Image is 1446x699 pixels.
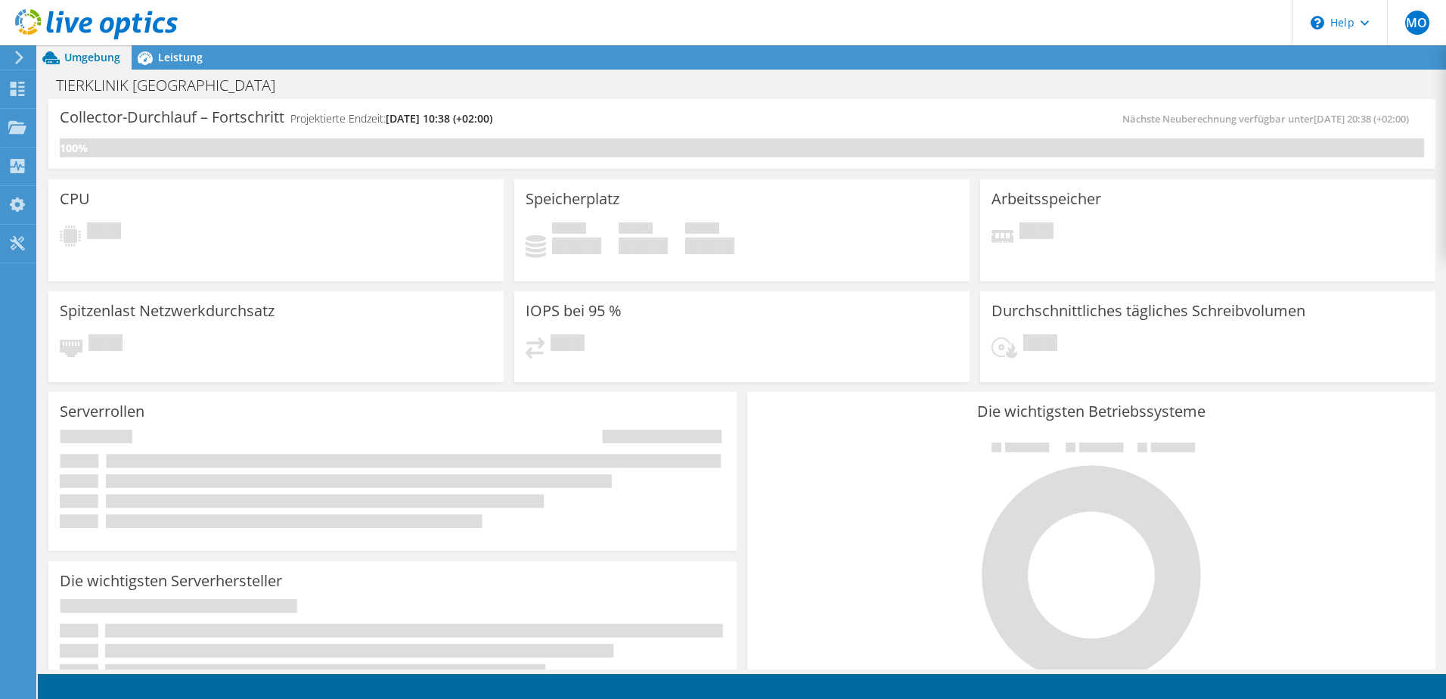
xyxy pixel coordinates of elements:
h4: 0 GiB [619,238,668,254]
span: Leistung [158,50,203,64]
span: Ausstehend [87,222,121,243]
span: Insgesamt [685,222,719,238]
h3: Durchschnittliches tägliches Schreibvolumen [991,303,1305,319]
span: MO [1405,11,1429,35]
h4: 0 GiB [685,238,734,254]
span: Ausstehend [551,334,585,355]
h3: CPU [60,191,90,207]
span: Verfügbar [619,222,653,238]
h3: Die wichtigsten Serverhersteller [60,573,282,589]
span: Ausstehend [88,334,123,355]
span: Belegt [552,222,586,238]
h3: Serverrollen [60,403,144,420]
h3: Arbeitsspeicher [991,191,1101,207]
span: Umgebung [64,50,120,64]
span: [DATE] 20:38 (+02:00) [1314,112,1409,126]
span: Ausstehend [1023,334,1057,355]
h4: Projektierte Endzeit: [290,110,492,127]
span: Ausstehend [1019,222,1053,243]
h3: Speicherplatz [526,191,619,207]
h3: IOPS bei 95 % [526,303,622,319]
h4: 0 GiB [552,238,601,254]
h3: Spitzenlast Netzwerkdurchsatz [60,303,275,319]
h3: Die wichtigsten Betriebssysteme [759,403,1424,420]
span: [DATE] 10:38 (+02:00) [386,111,492,126]
h1: TIERKLINIK [GEOGRAPHIC_DATA] [49,77,299,94]
span: Nächste Neuberechnung verfügbar unter [1122,112,1417,126]
svg: \n [1311,16,1324,30]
